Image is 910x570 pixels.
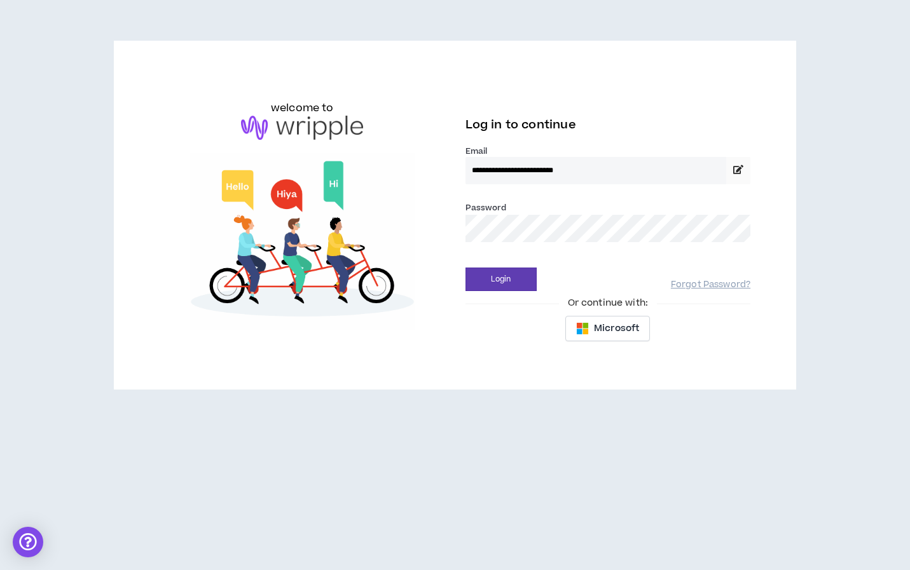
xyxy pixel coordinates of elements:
[465,146,751,157] label: Email
[465,268,537,291] button: Login
[565,316,650,341] button: Microsoft
[465,117,576,133] span: Log in to continue
[465,202,507,214] label: Password
[271,100,334,116] h6: welcome to
[13,527,43,557] div: Open Intercom Messenger
[160,153,445,330] img: Welcome to Wripple
[671,279,750,291] a: Forgot Password?
[559,296,657,310] span: Or continue with:
[241,116,363,140] img: logo-brand.png
[594,322,639,336] span: Microsoft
